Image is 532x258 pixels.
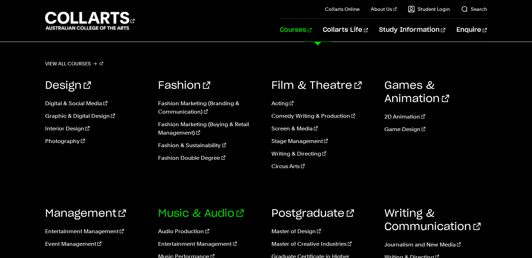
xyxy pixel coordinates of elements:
a: Writing & Communication [384,208,481,232]
a: Games & Animation [384,80,449,104]
a: Event Management [45,240,148,248]
a: Student Login [408,6,450,13]
a: Music & Audio [158,208,244,219]
a: 2D Animation [384,113,487,121]
a: Master of Design [271,227,374,236]
a: Digital & Social Media [45,99,148,108]
a: Audio Production [158,227,261,236]
a: Stage Management [271,137,374,145]
a: Circus Arts [271,162,374,171]
a: Search [461,6,487,13]
a: Acting [271,99,374,108]
a: Fashion Marketing (Branding & Communication) [158,99,261,116]
a: Collarts Online [325,6,360,13]
a: View all courses [45,59,103,69]
a: Writing & Directing [271,150,374,158]
a: Journalism and New Media [384,241,487,249]
a: Courses [280,19,312,42]
a: Comedy Writing & Production [271,112,374,120]
a: Fashion Marketing (Buying & Retail Management) [158,120,261,137]
a: Study Information [379,19,445,42]
a: Collarts Life [323,19,368,42]
a: Fashion Double Degree [158,154,261,162]
a: About Us [371,6,397,13]
a: Design [45,80,91,91]
a: Film & Theatre [271,80,362,91]
a: Entertainment Management [158,240,261,248]
a: Photography [45,137,148,145]
a: Graphic & Digital Design [45,112,148,120]
a: Screen & Media [271,124,374,133]
a: Fashion [158,80,210,91]
a: Enquire [456,19,487,42]
a: Management [45,208,126,219]
a: Master of Creative Industries [271,240,374,248]
a: Fashion & Sustainability [158,141,261,150]
div: Go to homepage [45,11,135,31]
a: Postgraduate [271,208,354,219]
a: Entertainment Management [45,227,148,236]
a: Interior Design [45,124,148,133]
a: Game Design [384,125,487,134]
